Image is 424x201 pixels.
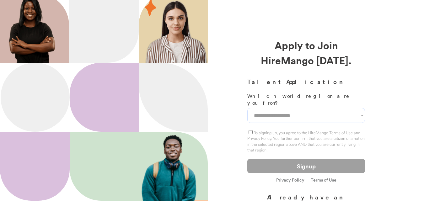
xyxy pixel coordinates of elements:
[1,63,70,132] img: Ellipse%2012
[276,178,304,183] a: Privacy Policy
[247,159,365,173] button: Signup
[247,38,365,68] div: Apply to Join HireMango [DATE].
[247,77,365,86] h3: Talent Application
[247,130,365,152] label: By signing up, you agree to the HireMango Terms of Use and Privacy Policy. You further confirm th...
[247,93,365,107] div: Which world region are you from?
[311,178,336,182] a: Terms of Use
[139,132,202,201] img: 202x218.png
